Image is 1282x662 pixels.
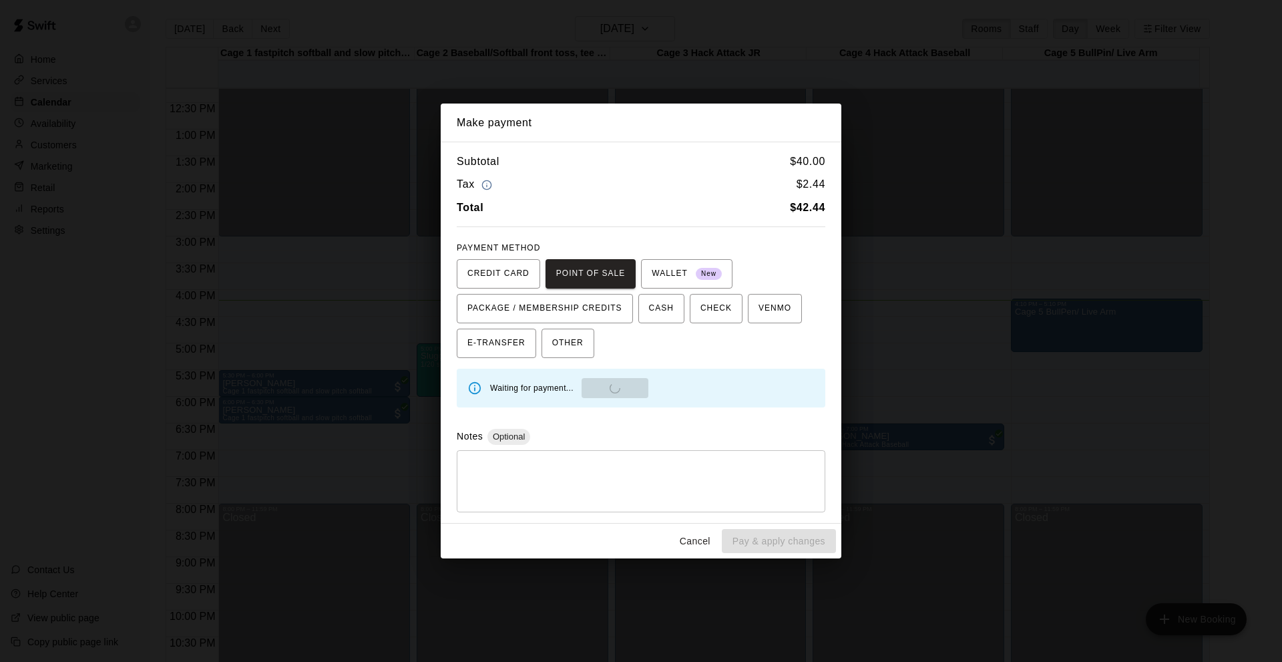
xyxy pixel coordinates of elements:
span: CHECK [700,298,732,319]
span: New [696,265,722,283]
span: CREDIT CARD [467,263,529,285]
b: Total [457,202,483,213]
h6: Subtotal [457,153,499,170]
button: E-TRANSFER [457,329,536,358]
h6: Tax [457,176,495,194]
button: CREDIT CARD [457,259,540,289]
button: PACKAGE / MEMBERSHIP CREDITS [457,294,633,323]
button: Cancel [674,529,716,554]
button: POINT OF SALE [546,259,636,289]
span: OTHER [552,333,584,354]
h2: Make payment [441,104,841,142]
span: POINT OF SALE [556,263,625,285]
h6: $ 40.00 [790,153,825,170]
label: Notes [457,431,483,442]
h6: $ 2.44 [797,176,825,194]
span: CASH [649,298,674,319]
span: PAYMENT METHOD [457,243,540,253]
span: Optional [487,432,530,442]
span: Waiting for payment... [490,383,574,393]
button: WALLET New [641,259,732,289]
button: OTHER [542,329,594,358]
b: $ 42.44 [790,202,825,213]
span: VENMO [759,298,791,319]
button: CASH [638,294,684,323]
span: E-TRANSFER [467,333,525,354]
button: VENMO [748,294,802,323]
span: PACKAGE / MEMBERSHIP CREDITS [467,298,622,319]
button: CHECK [690,294,742,323]
span: WALLET [652,263,722,285]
